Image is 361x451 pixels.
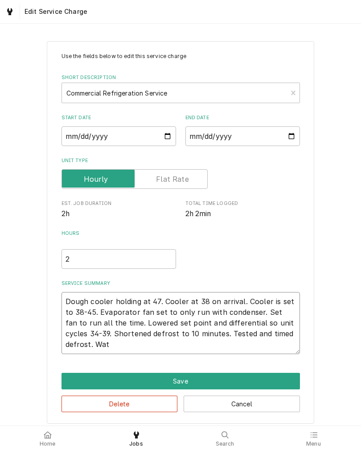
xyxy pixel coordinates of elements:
label: End Date [185,114,300,121]
a: Menu [270,428,357,449]
div: Button Group Row [62,389,300,412]
div: Service Summary [62,280,300,354]
p: Use the fields below to edit this service charge [62,52,300,60]
input: yyyy-mm-dd [185,126,300,146]
span: Jobs [129,440,143,447]
span: Total Time Logged [185,200,300,207]
div: Line Item Create/Update [47,41,314,424]
div: Est. Job Duration [62,200,176,219]
span: Home [40,440,56,447]
div: Unit Type [62,157,300,189]
span: Est. Job Duration [62,200,176,207]
div: [object Object] [62,230,176,269]
a: Search [181,428,269,449]
button: Delete [62,396,178,412]
span: Menu [306,440,321,447]
div: Line Item Create/Update Form [62,52,300,354]
div: Button Group [62,373,300,412]
div: Total Time Logged [185,200,300,219]
a: Home [4,428,91,449]
button: Cancel [184,396,300,412]
textarea: Dough cooler holding at 47. Cooler at 38 on arrival. Cooler is set to 38-45. Evaporator fan set t... [62,292,300,354]
label: Hours [62,230,176,244]
label: Service Summary [62,280,300,287]
a: Go to Jobs [2,4,18,20]
label: Start Date [62,114,176,121]
a: Jobs [92,428,180,449]
label: Unit Type [62,157,300,164]
div: Short Description [62,74,300,103]
span: Total Time Logged [185,209,300,219]
span: 2h 2min [185,209,211,218]
span: 2h [62,209,70,218]
button: Save [62,373,300,389]
span: Est. Job Duration [62,209,176,219]
div: Start Date [62,114,176,146]
label: Short Description [62,74,300,81]
span: Search [216,440,234,447]
input: yyyy-mm-dd [62,126,176,146]
div: End Date [185,114,300,146]
span: Edit Service Charge [22,7,87,16]
div: Button Group Row [62,373,300,389]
